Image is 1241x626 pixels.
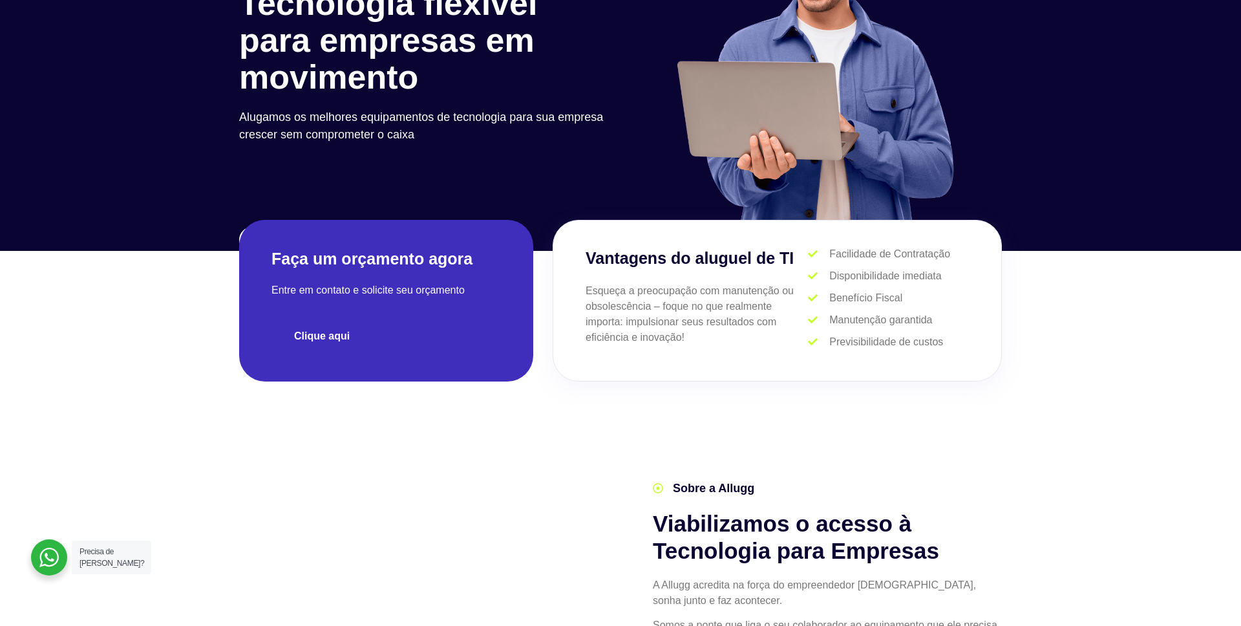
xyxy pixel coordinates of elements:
a: Clique aqui [271,320,372,352]
h2: Faça um orçamento agora [271,248,501,270]
span: Disponibilidade imediata [826,268,941,284]
p: Entre em contato e solicite seu orçamento [271,283,501,298]
span: Benefício Fiscal [826,290,902,306]
p: Esqueça a preocupação com manutenção ou obsolescência – foque no que realmente importa: impulsion... [586,283,808,345]
span: Sobre a Allugg [670,480,754,497]
span: Clique aqui [294,331,350,341]
p: Alugamos os melhores equipamentos de tecnologia para sua empresa crescer sem comprometer o caixa [239,109,614,144]
h2: Viabilizamos o acesso à Tecnologia para Empresas [653,510,1002,565]
iframe: Chat Widget [1176,564,1241,626]
h3: Vantagens do aluguel de TI [586,246,808,271]
p: A Allugg acredita na força do empreendedor [DEMOGRAPHIC_DATA], sonha junto e faz acontecer. [653,577,1002,609]
span: Facilidade de Contratação [826,246,950,262]
span: Manutenção garantida [826,312,932,328]
span: Previsibilidade de custos [826,334,943,350]
span: Precisa de [PERSON_NAME]? [80,547,144,568]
